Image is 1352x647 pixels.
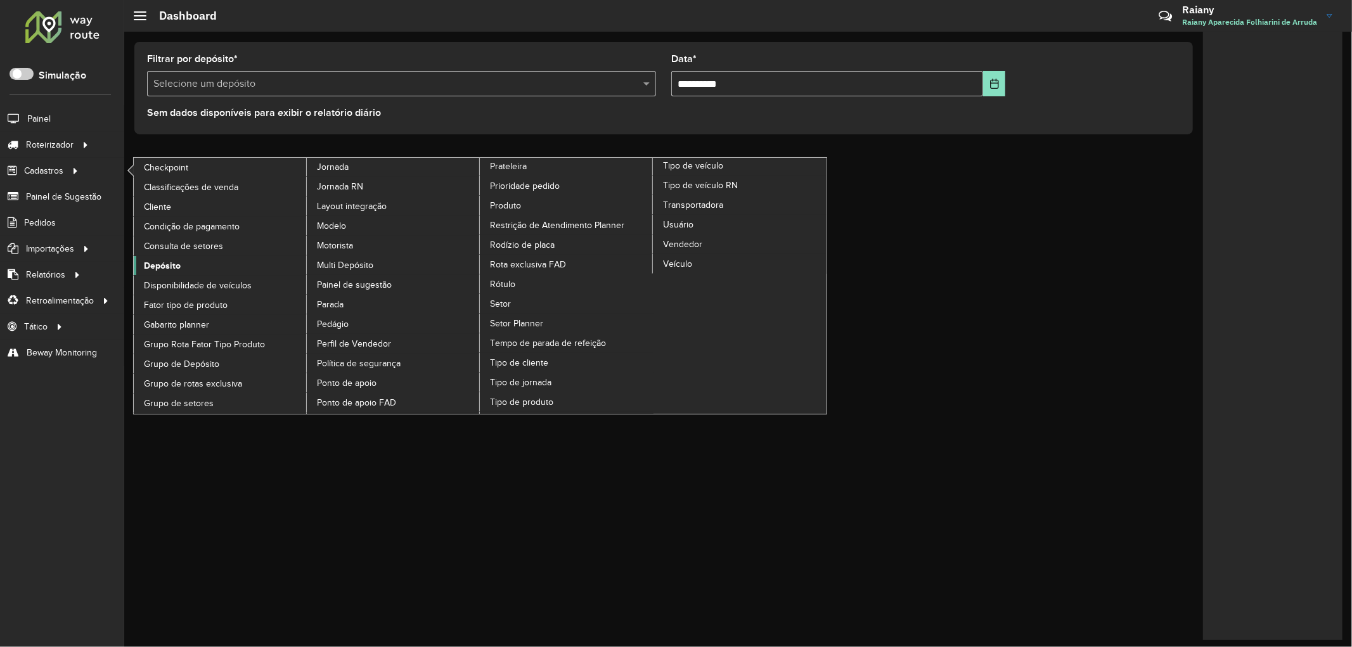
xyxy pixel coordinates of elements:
a: Produto [480,196,653,215]
a: Transportadora [653,195,827,214]
a: Vendedor [653,234,827,253]
a: Tipo de produto [480,392,653,411]
a: Jornada RN [307,177,480,196]
a: Multi Depósito [307,255,480,274]
span: Prioridade pedido [490,179,560,193]
a: Tipo de jornada [480,373,653,392]
label: Data [671,51,697,67]
span: Tipo de jornada [490,376,551,389]
span: Fator tipo de produto [144,298,228,312]
span: Vendedor [663,238,702,251]
a: Ponto de apoio [307,373,480,392]
span: Ponto de apoio FAD [317,396,396,409]
h2: Dashboard [146,9,217,23]
span: Rótulo [490,278,515,291]
a: Rótulo [480,274,653,293]
span: Grupo Rota Fator Tipo Produto [144,338,265,351]
a: Condição de pagamento [134,217,307,236]
span: Beway Monitoring [27,346,97,359]
a: Ponto de apoio FAD [307,393,480,412]
a: Rodízio de placa [480,235,653,254]
span: Raiany Aparecida Folhiarini de Arruda [1182,16,1317,28]
a: Prioridade pedido [480,176,653,195]
a: Rota exclusiva FAD [480,255,653,274]
a: Motorista [307,236,480,255]
span: Produto [490,199,521,212]
span: Painel de Sugestão [26,190,101,203]
a: Setor Planner [480,314,653,333]
span: Multi Depósito [317,259,373,272]
a: Parada [307,295,480,314]
a: Grupo de Depósito [134,354,307,373]
span: Retroalimentação [26,294,94,307]
a: Consulta de setores [134,236,307,255]
span: Tipo de veículo [663,159,723,172]
span: Tático [24,320,48,333]
a: Depósito [134,256,307,275]
span: Classificações de venda [144,181,238,194]
label: Sem dados disponíveis para exibir o relatório diário [147,105,381,120]
a: Contato Rápido [1152,3,1179,30]
span: Gabarito planner [144,318,209,331]
span: Tempo de parada de refeição [490,336,606,350]
a: Tempo de parada de refeição [480,333,653,352]
a: Tipo de veículo [480,158,827,414]
label: Filtrar por depósito [147,51,238,67]
a: Jornada [134,158,480,414]
a: Tipo de veículo RN [653,176,827,195]
span: Tipo de cliente [490,356,548,369]
span: Setor Planner [490,317,543,330]
span: Modelo [317,219,346,233]
span: Importações [26,242,74,255]
a: Tipo de cliente [480,353,653,372]
a: Grupo de setores [134,394,307,413]
button: Choose Date [983,71,1005,96]
a: Checkpoint [134,158,307,177]
span: Disponibilidade de veículos [144,279,252,292]
span: Perfil de Vendedor [317,337,391,350]
a: Disponibilidade de veículos [134,276,307,295]
span: Rota exclusiva FAD [490,258,566,271]
a: Setor [480,294,653,313]
a: Restrição de Atendimento Planner [480,215,653,234]
span: Rodízio de placa [490,238,555,252]
a: Usuário [653,215,827,234]
a: Cliente [134,197,307,216]
span: Veículo [663,257,692,271]
span: Condição de pagamento [144,220,240,233]
span: Tipo de produto [490,395,553,409]
span: Parada [317,298,344,311]
span: Prateleira [490,160,527,173]
span: Restrição de Atendimento Planner [490,219,624,232]
span: Usuário [663,218,693,231]
span: Cliente [144,200,171,214]
a: Grupo Rota Fator Tipo Produto [134,335,307,354]
a: Política de segurança [307,354,480,373]
span: Setor [490,297,511,311]
a: Grupo de rotas exclusiva [134,374,307,393]
span: Grupo de rotas exclusiva [144,377,242,390]
span: Layout integração [317,200,387,213]
span: Painel de sugestão [317,278,392,291]
span: Depósito [144,259,181,272]
a: Painel de sugestão [307,275,480,294]
span: Jornada RN [317,180,363,193]
span: Painel [27,112,51,125]
a: Perfil de Vendedor [307,334,480,353]
span: Ponto de apoio [317,376,377,390]
span: Checkpoint [144,161,188,174]
span: Roteirizador [26,138,74,151]
span: Tipo de veículo RN [663,179,738,192]
span: Cadastros [24,164,63,177]
a: Modelo [307,216,480,235]
span: Grupo de Depósito [144,357,219,371]
label: Simulação [39,68,86,83]
a: Veículo [653,254,827,273]
h3: Raiany [1182,4,1317,16]
a: Classificações de venda [134,177,307,196]
span: Jornada [317,160,349,174]
span: Grupo de setores [144,397,214,410]
span: Pedágio [317,317,349,331]
span: Relatórios [26,268,65,281]
a: Pedágio [307,314,480,333]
